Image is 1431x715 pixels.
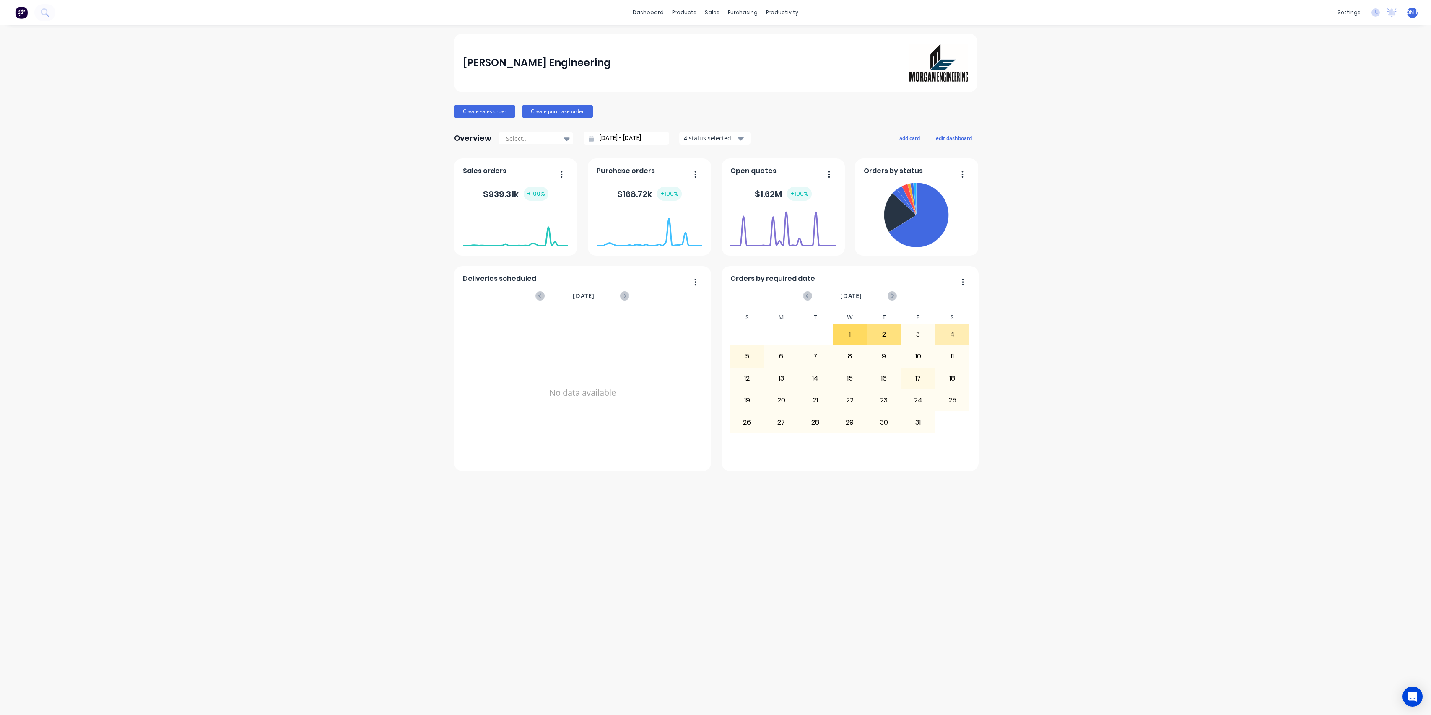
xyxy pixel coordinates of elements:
[935,311,969,324] div: S
[833,368,867,389] div: 15
[454,130,491,147] div: Overview
[765,390,798,411] div: 20
[799,412,832,433] div: 28
[573,291,595,301] span: [DATE]
[15,6,28,19] img: Factory
[935,390,969,411] div: 25
[730,368,764,389] div: 12
[833,390,867,411] div: 22
[833,412,867,433] div: 29
[901,346,935,367] div: 10
[1333,6,1365,19] div: settings
[764,311,799,324] div: M
[901,368,935,389] div: 17
[684,134,737,142] div: 4 status selected
[935,346,969,367] div: 11
[894,132,925,143] button: add card
[867,368,901,389] div: 16
[840,291,862,301] span: [DATE]
[730,346,764,367] div: 5
[463,54,611,71] div: [PERSON_NAME] Engineering
[755,187,812,201] div: $ 1.62M
[833,324,867,345] div: 1
[799,390,832,411] div: 21
[524,187,548,201] div: + 100 %
[730,412,764,433] div: 26
[867,324,901,345] div: 2
[730,166,777,176] span: Open quotes
[901,311,935,324] div: F
[730,390,764,411] div: 19
[679,132,751,145] button: 4 status selected
[668,6,701,19] div: products
[454,105,515,118] button: Create sales order
[701,6,724,19] div: sales
[799,346,832,367] div: 7
[724,6,762,19] div: purchasing
[909,44,968,82] img: Morgan Engineering
[463,274,536,284] span: Deliveries scheduled
[901,324,935,345] div: 3
[1402,687,1423,707] div: Open Intercom Messenger
[657,187,682,201] div: + 100 %
[730,311,764,324] div: S
[930,132,977,143] button: edit dashboard
[833,311,867,324] div: W
[765,368,798,389] div: 13
[867,390,901,411] div: 23
[597,166,655,176] span: Purchase orders
[867,412,901,433] div: 30
[483,187,548,201] div: $ 939.31k
[787,187,812,201] div: + 100 %
[617,187,682,201] div: $ 168.72k
[798,311,833,324] div: T
[833,346,867,367] div: 8
[935,324,969,345] div: 4
[901,390,935,411] div: 24
[765,346,798,367] div: 6
[867,311,901,324] div: T
[628,6,668,19] a: dashboard
[765,412,798,433] div: 27
[522,105,593,118] button: Create purchase order
[867,346,901,367] div: 9
[799,368,832,389] div: 14
[935,368,969,389] div: 18
[762,6,803,19] div: productivity
[901,412,935,433] div: 31
[463,166,506,176] span: Sales orders
[463,311,702,474] div: No data available
[864,166,923,176] span: Orders by status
